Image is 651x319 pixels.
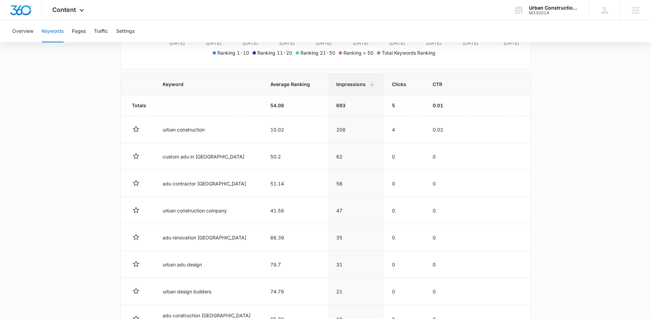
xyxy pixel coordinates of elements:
[424,143,460,170] td: 0
[384,170,424,197] td: 0
[384,251,424,278] td: 0
[462,40,478,46] tspan: [DATE]
[424,116,460,143] td: 0.02
[328,224,384,251] td: 35
[206,40,221,46] tspan: [DATE]
[384,95,424,116] td: 5
[169,40,185,46] tspan: [DATE]
[42,20,64,42] button: Keywords
[262,278,328,305] td: 74.79
[154,116,262,143] td: urban construction
[52,6,76,13] span: Content
[262,251,328,278] td: 78.7
[352,40,368,46] tspan: [DATE]
[279,40,295,46] tspan: [DATE]
[384,143,424,170] td: 0
[242,40,258,46] tspan: [DATE]
[154,251,262,278] td: urban adu design
[529,5,579,11] div: account name
[392,81,406,88] span: Clicks
[343,50,374,56] span: Ranking > 50
[336,81,366,88] span: Impressions
[154,197,262,224] td: urban construction company
[328,278,384,305] td: 21
[262,143,328,170] td: 50.2
[262,197,328,224] td: 41.58
[121,95,154,116] td: Totals
[12,20,33,42] button: Overview
[116,20,135,42] button: Settings
[328,251,384,278] td: 31
[262,95,328,116] td: 54.08
[257,50,292,56] span: Ranking 11-20
[328,197,384,224] td: 47
[154,143,262,170] td: custom adu in [GEOGRAPHIC_DATA]
[328,95,384,116] td: 693
[424,251,460,278] td: 0
[217,50,249,56] span: Ranking 1-10
[154,224,262,251] td: adu renovation [GEOGRAPHIC_DATA]
[384,116,424,143] td: 4
[389,40,405,46] tspan: [DATE]
[300,50,335,56] span: Ranking 21-50
[503,40,519,46] tspan: [DATE]
[316,40,331,46] tspan: [DATE]
[154,278,262,305] td: urban design builders
[384,278,424,305] td: 0
[328,116,384,143] td: 208
[94,20,108,42] button: Traffic
[424,224,460,251] td: 0
[424,278,460,305] td: 0
[262,170,328,197] td: 51.14
[262,116,328,143] td: 10.02
[384,224,424,251] td: 0
[154,170,262,197] td: adu contractor [GEOGRAPHIC_DATA]
[163,81,244,88] span: Keyword
[328,143,384,170] td: 62
[328,170,384,197] td: 56
[382,50,435,56] span: Total Keywords Ranking
[270,81,310,88] span: Average Ranking
[72,20,86,42] button: Pages
[426,40,442,46] tspan: [DATE]
[529,11,579,15] div: account id
[262,224,328,251] td: 66.39
[424,170,460,197] td: 0
[424,197,460,224] td: 0
[424,95,460,116] td: 0.01
[384,197,424,224] td: 0
[433,81,442,88] span: CTR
